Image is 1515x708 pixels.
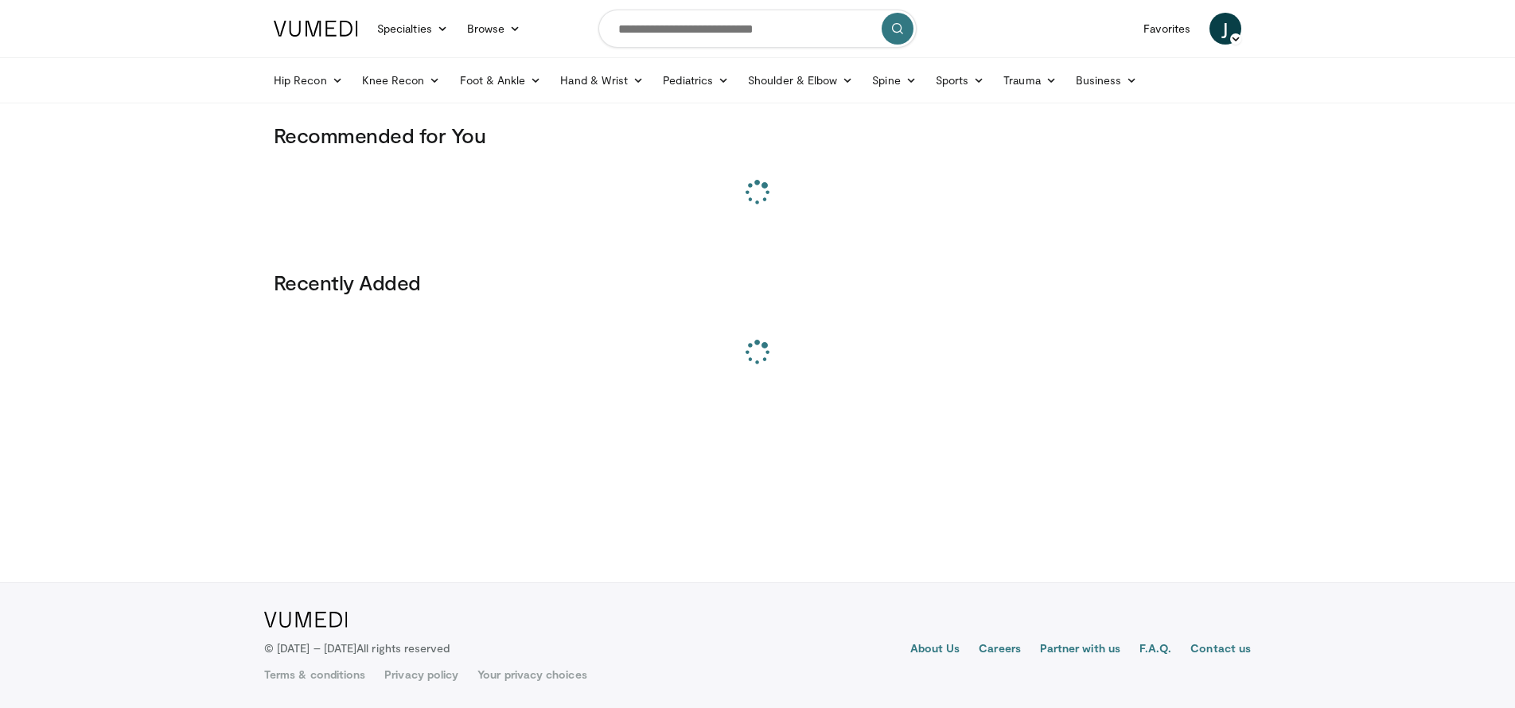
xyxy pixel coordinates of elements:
h3: Recently Added [274,270,1241,295]
a: Spine [863,64,925,96]
a: Terms & conditions [264,667,365,683]
a: F.A.Q. [1139,640,1171,659]
span: All rights reserved [356,641,450,655]
a: Sports [926,64,995,96]
a: Business [1066,64,1147,96]
img: VuMedi Logo [274,21,358,37]
a: Foot & Ankle [450,64,551,96]
a: Pediatrics [653,64,738,96]
a: Favorites [1134,13,1200,45]
a: About Us [910,640,960,659]
a: Shoulder & Elbow [738,64,863,96]
a: Specialties [368,13,458,45]
a: Browse [458,13,531,45]
input: Search topics, interventions [598,10,917,48]
img: VuMedi Logo [264,612,348,628]
a: Careers [979,640,1021,659]
h3: Recommended for You [274,123,1241,148]
a: Knee Recon [352,64,450,96]
a: Partner with us [1040,640,1120,659]
a: J [1209,13,1241,45]
a: Hand & Wrist [551,64,653,96]
a: Hip Recon [264,64,352,96]
a: Trauma [994,64,1066,96]
a: Privacy policy [384,667,458,683]
a: Contact us [1190,640,1251,659]
a: Your privacy choices [477,667,586,683]
p: © [DATE] – [DATE] [264,640,450,656]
